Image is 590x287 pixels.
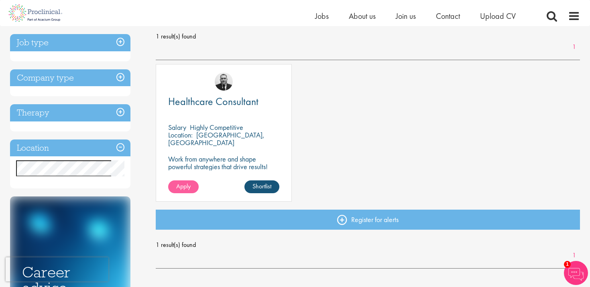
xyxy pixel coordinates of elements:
[168,155,279,186] p: Work from anywhere and shape powerful strategies that drive results! Enjoy the freedom of remote ...
[315,11,329,21] a: Jobs
[156,239,580,251] span: 1 result(s) found
[168,180,199,193] a: Apply
[436,11,460,21] a: Contact
[568,251,580,260] a: 1
[168,97,279,107] a: Healthcare Consultant
[396,11,416,21] a: Join us
[176,182,191,190] span: Apply
[10,34,130,51] h3: Job type
[156,30,580,42] span: 1 result(s) found
[10,139,130,157] h3: Location
[349,11,376,21] a: About us
[480,11,516,21] a: Upload CV
[168,123,186,132] span: Salary
[564,261,588,285] img: Chatbot
[564,261,571,268] span: 1
[168,130,264,147] p: [GEOGRAPHIC_DATA], [GEOGRAPHIC_DATA]
[244,180,279,193] a: Shortlist
[10,104,130,121] h3: Therapy
[6,257,108,281] iframe: reCAPTCHA
[168,95,258,108] span: Healthcare Consultant
[10,69,130,87] h3: Company type
[156,210,580,230] a: Register for alerts
[568,42,580,52] a: 1
[215,73,233,91] img: Jakub Hanas
[168,130,193,139] span: Location:
[190,123,243,132] p: Highly Competitive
